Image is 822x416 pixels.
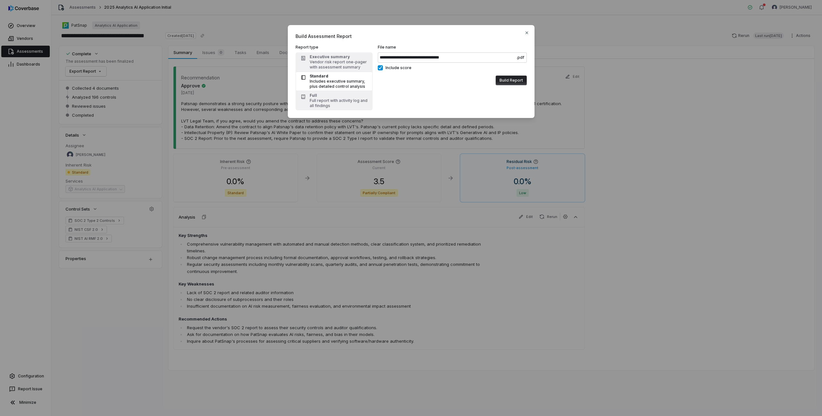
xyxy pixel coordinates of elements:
span: Include score [385,65,411,70]
div: Vendor risk report one-pager with assessment summary [310,59,369,70]
input: File name.pdf [378,52,527,63]
label: File name [378,45,527,63]
div: Full report with activity log and all findings [310,98,369,108]
span: Build Assessment Report [296,33,527,40]
button: Include score [378,65,383,70]
span: .pdf [517,55,524,60]
div: Includes executive summary, plus detailed control analysis [310,79,369,89]
div: Full [310,93,369,98]
button: Build Report [496,76,527,85]
div: Standard [310,74,369,79]
label: Report type [296,45,373,50]
div: Executive summary [310,54,369,59]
